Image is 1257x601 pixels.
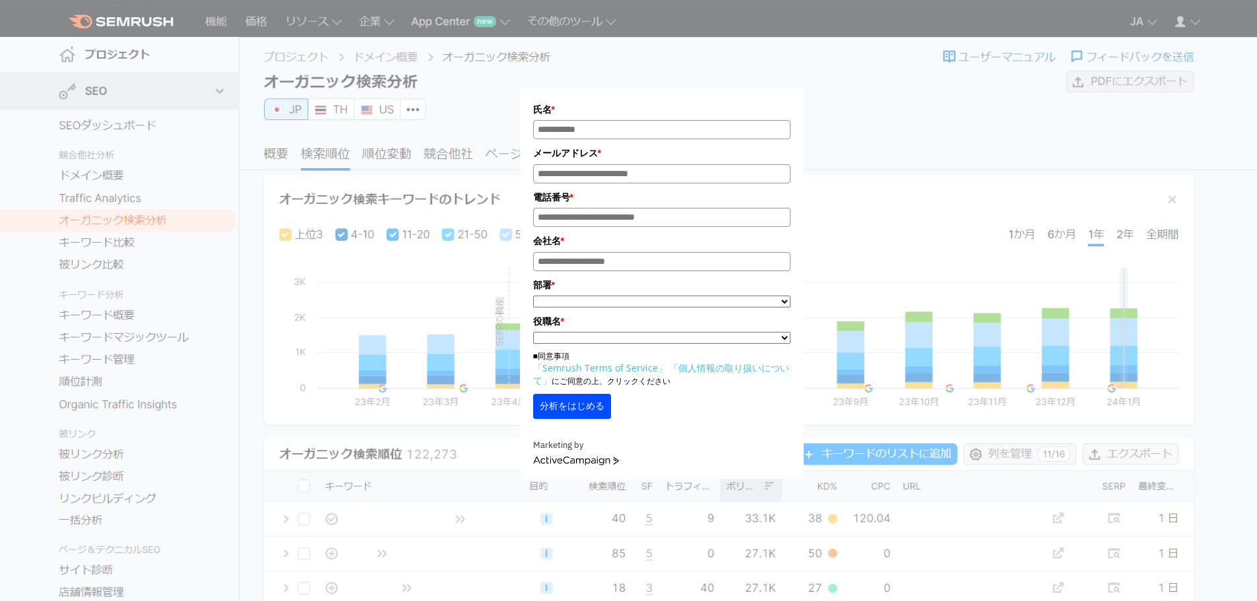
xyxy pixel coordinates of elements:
label: 役職名 [533,314,790,329]
a: 「Semrush Terms of Service」 [533,362,667,374]
div: Marketing by [533,439,790,453]
label: 氏名 [533,102,790,117]
p: ■同意事項 にご同意の上、クリックください [533,350,790,387]
label: 電話番号 [533,190,790,205]
label: 会社名 [533,234,790,248]
label: 部署 [533,278,790,292]
a: 「個人情報の取り扱いについて」 [533,362,789,387]
button: 分析をはじめる [533,394,611,419]
label: メールアドレス [533,146,790,160]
